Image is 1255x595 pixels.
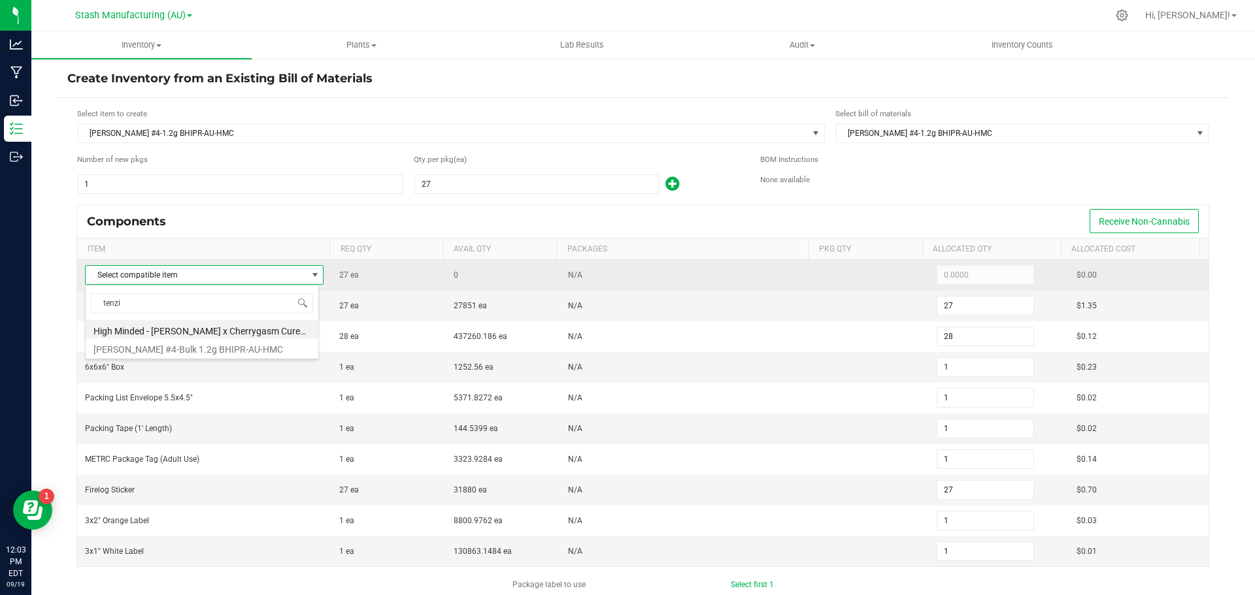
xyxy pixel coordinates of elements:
[13,490,52,530] iframe: Resource center
[556,238,809,261] th: Packages
[693,39,912,51] span: Audit
[339,393,354,402] span: 1 ea
[454,485,487,494] span: 31880 ea
[75,10,186,21] span: Stash Manufacturing (AU)
[31,31,252,59] a: Inventory
[568,424,582,433] span: N/A
[85,516,149,525] span: 3x2" Orange Label
[443,238,557,261] th: Avail Qty
[835,109,911,118] span: Select bill of materials
[1145,10,1230,20] span: Hi, [PERSON_NAME]!
[809,238,922,261] th: Pkg Qty
[86,266,307,284] span: Select compatible item
[1077,270,1097,280] span: $0.00
[78,124,808,142] span: [PERSON_NAME] #4-1.2g BHIPR-AU-HMC
[974,39,1071,51] span: Inventory Counts
[512,580,586,589] span: Package label to use
[568,455,582,464] span: N/A
[67,71,1219,88] h4: Create Inventory from an Existing Bill of Materials
[1099,216,1190,227] span: Receive Non-Cannabis
[568,362,582,372] span: N/A
[252,39,471,51] span: Plants
[77,154,148,166] span: Number of new packages to create
[252,31,472,59] a: Plants
[472,31,692,59] a: Lab Results
[339,270,359,280] span: 27 ea
[1077,301,1097,310] span: $1.35
[837,124,1192,142] span: [PERSON_NAME] #4-1.2g BHIPR-AU-HMC
[339,362,354,372] span: 1 ea
[85,485,135,494] span: Firelog Sticker
[568,485,582,494] span: N/A
[454,154,465,166] span: (ea)
[1077,362,1097,372] span: $0.23
[454,332,507,341] span: 437260.186 ea
[10,66,23,79] inline-svg: Manufacturing
[543,39,622,51] span: Lab Results
[454,270,458,280] span: 0
[6,544,25,579] p: 12:03 PM EDT
[454,455,503,464] span: 3323.9284 ea
[85,424,172,433] span: Packing Tape (1' Length)
[454,393,503,402] span: 5371.8272 ea
[10,94,23,107] inline-svg: Inbound
[39,489,54,504] iframe: Resource center unread badge
[414,154,454,166] span: Quantity per package (ea)
[1077,332,1097,341] span: $0.12
[10,150,23,163] inline-svg: Outbound
[1077,485,1097,494] span: $0.70
[659,182,679,191] span: Add new output
[568,270,582,280] span: N/A
[922,238,1061,261] th: Allocated Qty
[77,109,147,118] span: Select item to create
[454,547,512,556] span: 130863.1484 ea
[1077,547,1097,556] span: $0.01
[10,38,23,51] inline-svg: Analytics
[568,332,582,341] span: N/A
[1077,516,1097,525] span: $0.03
[1077,424,1097,433] span: $0.02
[87,214,176,229] div: Components
[85,547,144,556] span: 3x1" White Label
[1061,238,1199,261] th: Allocated Cost
[692,31,912,59] a: Audit
[339,516,354,525] span: 1 ea
[454,424,498,433] span: 144.5399 ea
[329,238,443,261] th: Req Qty
[339,424,354,433] span: 1 ea
[339,332,359,341] span: 28 ea
[85,455,199,464] span: METRC Package Tag (Adult Use)
[1077,455,1097,464] span: $0.14
[1090,209,1199,233] button: Receive Non-Cannabis
[1114,9,1130,22] div: Manage settings
[77,238,329,261] th: Item
[339,485,359,494] span: 27 ea
[10,122,23,135] inline-svg: Inventory
[760,155,818,164] span: BOM Instructions
[1077,393,1097,402] span: $0.02
[760,175,810,184] span: None available
[568,301,582,310] span: N/A
[454,362,494,372] span: 1252.56 ea
[85,393,193,402] span: Packing List Envelope 5.5x4.5"
[454,516,503,525] span: 8800.9762 ea
[31,39,252,51] span: Inventory
[568,393,582,402] span: N/A
[85,362,124,372] span: 6x6x6" Box
[912,31,1133,59] a: Inventory Counts
[454,301,487,310] span: 27851 ea
[339,455,354,464] span: 1 ea
[568,547,582,556] span: N/A
[339,301,359,310] span: 27 ea
[731,580,774,589] a: Select first 1
[568,516,582,525] span: N/A
[339,547,354,556] span: 1 ea
[6,579,25,589] p: 09/19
